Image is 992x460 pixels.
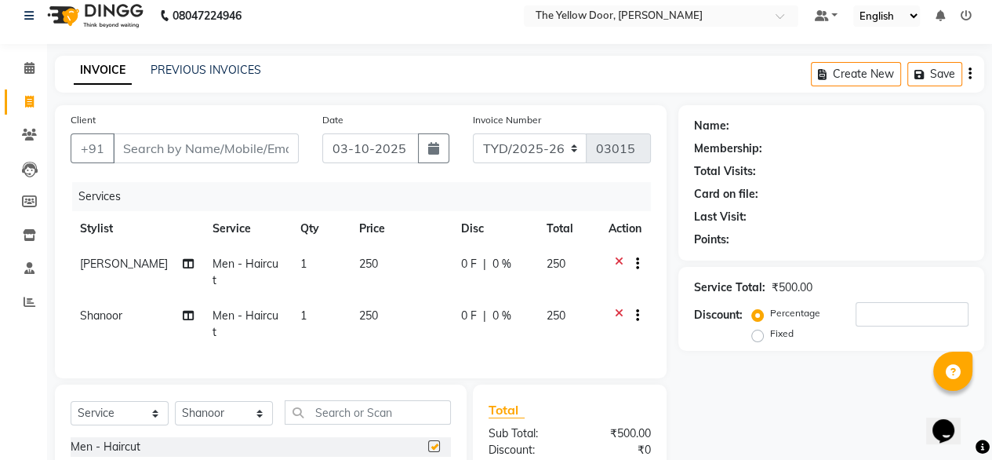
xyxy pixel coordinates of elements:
[694,141,762,157] div: Membership:
[285,400,451,425] input: Search or Scan
[213,308,278,339] span: Men - Haircut
[694,118,729,134] div: Name:
[926,397,976,444] iframe: chat widget
[359,257,378,271] span: 250
[483,308,486,324] span: |
[71,211,203,246] th: Stylist
[113,133,299,163] input: Search by Name/Mobile/Email/Code
[300,308,307,323] span: 1
[461,256,477,272] span: 0 F
[203,211,291,246] th: Service
[770,306,820,320] label: Percentage
[546,308,565,323] span: 250
[492,256,511,272] span: 0 %
[536,211,599,246] th: Total
[80,308,122,323] span: Shanoor
[359,308,378,323] span: 250
[452,211,536,246] th: Disc
[907,62,962,86] button: Save
[477,442,570,458] div: Discount:
[694,232,729,248] div: Points:
[492,308,511,324] span: 0 %
[694,209,747,225] div: Last Visit:
[770,327,794,341] label: Fixed
[71,133,114,163] button: +91
[213,257,278,287] span: Men - Haircut
[546,257,565,271] span: 250
[694,279,765,296] div: Service Total:
[489,402,525,418] span: Total
[772,279,812,296] div: ₹500.00
[477,425,570,442] div: Sub Total:
[483,256,486,272] span: |
[599,211,651,246] th: Action
[461,308,477,324] span: 0 F
[322,113,343,127] label: Date
[71,439,140,455] div: Men - Haircut
[473,113,541,127] label: Invoice Number
[694,186,758,203] div: Card on file:
[569,442,663,458] div: ₹0
[72,182,663,211] div: Services
[694,307,743,323] div: Discount:
[291,211,350,246] th: Qty
[151,63,261,77] a: PREVIOUS INVOICES
[350,211,452,246] th: Price
[811,62,901,86] button: Create New
[569,425,663,442] div: ₹500.00
[74,57,132,85] a: INVOICE
[300,257,307,271] span: 1
[80,257,168,271] span: [PERSON_NAME]
[71,113,96,127] label: Client
[694,163,756,180] div: Total Visits:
